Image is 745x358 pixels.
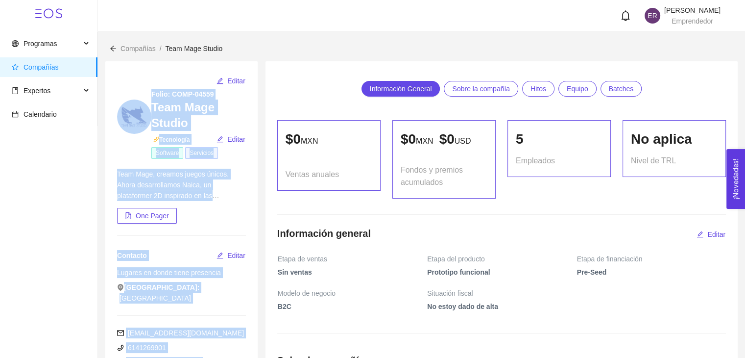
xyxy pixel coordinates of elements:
span: file-pdf [125,212,132,220]
span: Nivel de TRL [631,154,676,167]
span: Sobre la compañía [452,81,510,96]
span: ER [648,8,657,24]
span: Expertos [24,87,50,95]
span: Software [151,147,183,159]
span: Calendario [24,110,57,118]
span: bell [620,10,631,21]
button: editEditar [216,131,246,147]
span: Team Mage Studio [165,45,222,52]
span: edit [216,77,223,85]
span: Hitos [530,81,546,96]
span: edit [216,252,223,260]
span: global [12,40,19,47]
span: Editar [707,229,725,240]
span: Empleados [516,154,555,167]
span: Equipo [567,81,588,96]
span: Fondos y premios acumulados [401,164,487,188]
span: Etapa del producto [427,254,490,264]
span: Ventas anuales [286,168,339,180]
span: calendar [12,111,19,118]
span: Prototipo funcional [427,267,576,285]
button: editEditar [216,248,246,263]
span: mail [117,330,124,336]
button: file-pdfOne Pager [117,208,177,224]
div: Team Mage, creamos juegos únicos. Ahora desarrollamos Naica, un plataformer 2D inspirado en las [... [117,169,246,201]
div: No aplica [631,128,718,150]
span: / [160,45,162,52]
span: Editar [227,76,245,86]
span: Etapa de financiación [577,254,648,264]
span: star [12,64,19,71]
span: Información General [370,81,432,96]
a: Batches [601,81,642,97]
span: [GEOGRAPHIC_DATA]: [117,282,199,293]
span: USD [455,137,471,145]
button: editEditar [696,227,726,242]
span: [EMAIL_ADDRESS][DOMAIN_NAME] [117,329,244,337]
span: MXN [416,137,433,145]
span: phone [117,344,124,351]
a: Sobre la compañía [444,81,518,97]
p: $ 0 $ 0 [401,128,487,150]
a: Hitos [522,81,554,97]
span: Batches [609,81,634,96]
span: Situación fiscal [427,288,478,299]
span: B2C [278,301,426,320]
span: No estoy dado de alta [427,301,725,320]
div: 5 [516,128,602,150]
p: $ 0 [286,128,372,150]
span: Compañías [120,45,156,52]
h4: Información general [277,227,371,240]
span: Editar [227,250,245,261]
a: Equipo [558,81,597,97]
h3: Team Mage Studio [151,100,246,131]
strong: Folio: COMP-04559 [151,90,214,98]
span: 6141269901 [117,344,166,352]
span: edit [697,231,703,239]
span: Lugares en donde tiene presencia [117,269,221,277]
span: Sin ventas [278,267,426,285]
button: editEditar [216,73,246,89]
span: edit [216,136,223,144]
span: Programas [24,40,57,48]
span: arrow-left [110,45,117,52]
span: One Pager [136,210,169,221]
span: Etapa de ventas [278,254,332,264]
span: Compañías [24,63,59,71]
button: Open Feedback Widget [726,149,745,209]
span: Pre-Seed [577,267,725,285]
span: MXN [301,137,318,145]
a: Información General [361,81,440,97]
span: Tecnología [151,136,190,143]
span: Editar [227,134,245,145]
span: Modelo de negocio [278,288,340,299]
span: [GEOGRAPHIC_DATA] [120,293,191,304]
img: 1754001857910-MANUAL_IDENTIDAD_GGMR_7.png [117,100,151,134]
span: book [12,87,19,94]
span: Servicios [185,147,218,159]
span: environment [117,284,124,291]
span: Contacto [117,252,147,259]
span: [PERSON_NAME] [664,6,721,14]
span: api [153,136,159,142]
span: Emprendedor [672,17,713,25]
